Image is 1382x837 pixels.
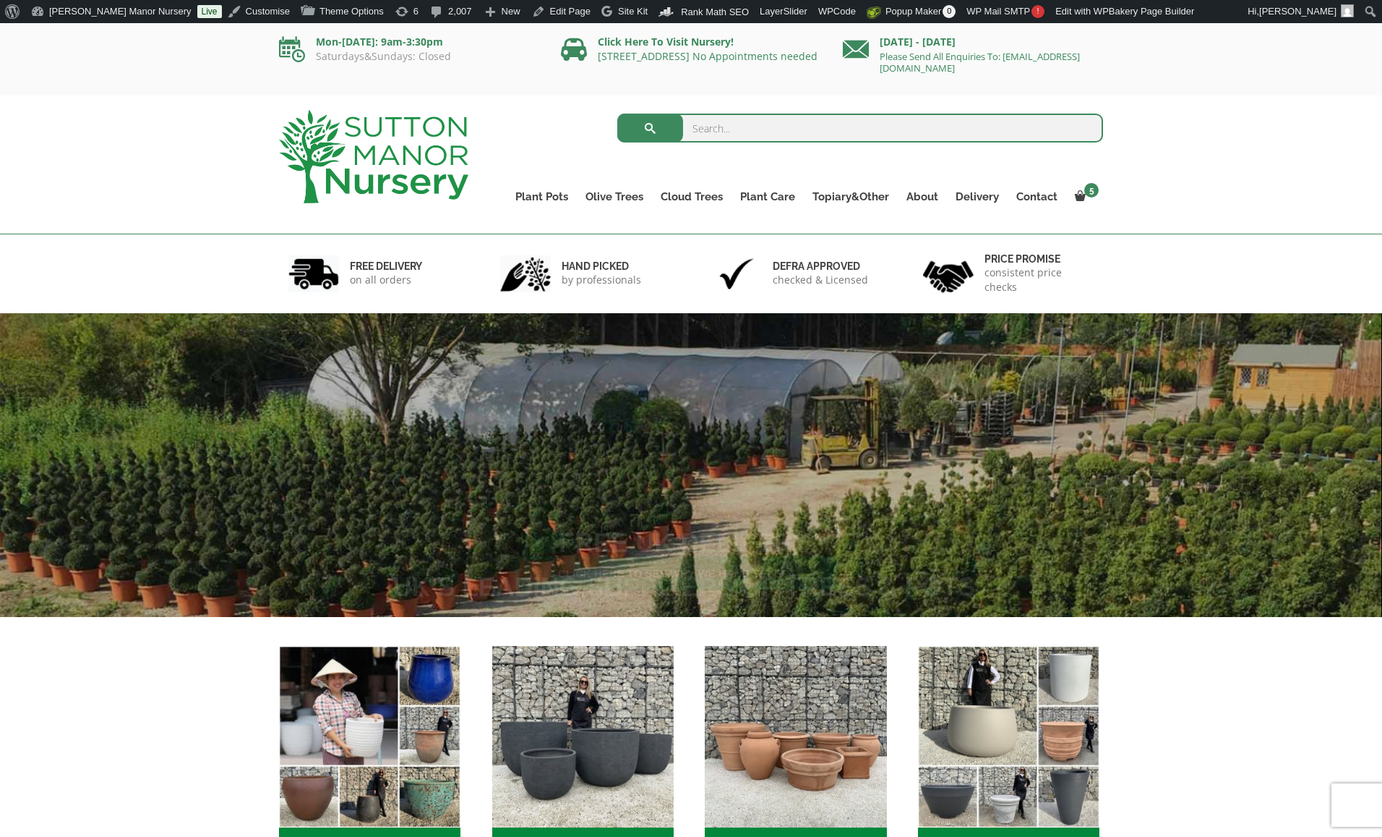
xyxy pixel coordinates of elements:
[562,273,641,287] p: by professionals
[507,187,577,207] a: Plant Pots
[598,49,817,63] a: [STREET_ADDRESS] No Appointments needed
[279,110,468,203] img: logo
[984,265,1094,294] p: consistent price checks
[1084,183,1099,197] span: 5
[350,273,422,287] p: on all orders
[617,114,1104,143] input: Search...
[923,252,974,296] img: 4.jpg
[984,252,1094,265] h6: Price promise
[843,33,1103,51] p: [DATE] - [DATE]
[153,521,1198,609] h1: FREE UK DELIVERY UK’S LEADING SUPPLIERS OF TREES & POTS
[288,255,339,292] img: 1.jpg
[947,187,1008,207] a: Delivery
[1066,187,1103,207] a: 5
[804,187,898,207] a: Topiary&Other
[705,646,886,828] img: Home - 1B137C32 8D99 4B1A AA2F 25D5E514E47D 1 105 c
[943,5,956,18] span: 0
[350,260,422,273] h6: FREE DELIVERY
[711,255,762,292] img: 3.jpg
[279,33,539,51] p: Mon-[DATE]: 9am-3:30pm
[197,5,222,18] a: Live
[918,646,1099,828] img: Home - 67232D1B A461 444F B0F6 BDEDC2C7E10B 1 105 c
[598,35,734,48] a: Click Here To Visit Nursery!
[880,50,1080,75] a: Please Send All Enquiries To: [EMAIL_ADDRESS][DOMAIN_NAME]
[652,187,731,207] a: Cloud Trees
[773,260,868,273] h6: Defra approved
[681,7,749,17] span: Rank Math SEO
[1259,6,1336,17] span: [PERSON_NAME]
[1031,5,1044,18] span: !
[618,6,648,17] span: Site Kit
[731,187,804,207] a: Plant Care
[492,646,674,828] img: Home - 8194B7A3 2818 4562 B9DD 4EBD5DC21C71 1 105 c 1
[898,187,947,207] a: About
[279,646,460,828] img: Home - 6E921A5B 9E2F 4B13 AB99 4EF601C89C59 1 105 c
[279,51,539,62] p: Saturdays&Sundays: Closed
[500,255,551,292] img: 2.jpg
[562,260,641,273] h6: hand picked
[577,187,652,207] a: Olive Trees
[773,273,868,287] p: checked & Licensed
[1008,187,1066,207] a: Contact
